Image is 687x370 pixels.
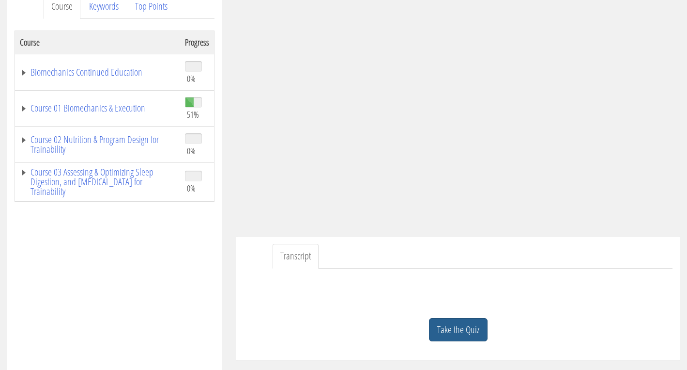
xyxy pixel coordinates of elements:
[429,318,488,342] a: Take the Quiz
[187,109,199,120] span: 51%
[187,183,196,193] span: 0%
[187,73,196,84] span: 0%
[180,31,214,54] th: Progress
[273,244,319,269] a: Transcript
[20,103,175,113] a: Course 01 Biomechanics & Execution
[20,67,175,77] a: Biomechanics Continued Education
[20,135,175,154] a: Course 02 Nutrition & Program Design for Trainability
[187,145,196,156] span: 0%
[15,31,181,54] th: Course
[20,167,175,196] a: Course 03 Assessing & Optimizing Sleep Digestion, and [MEDICAL_DATA] for Trainability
